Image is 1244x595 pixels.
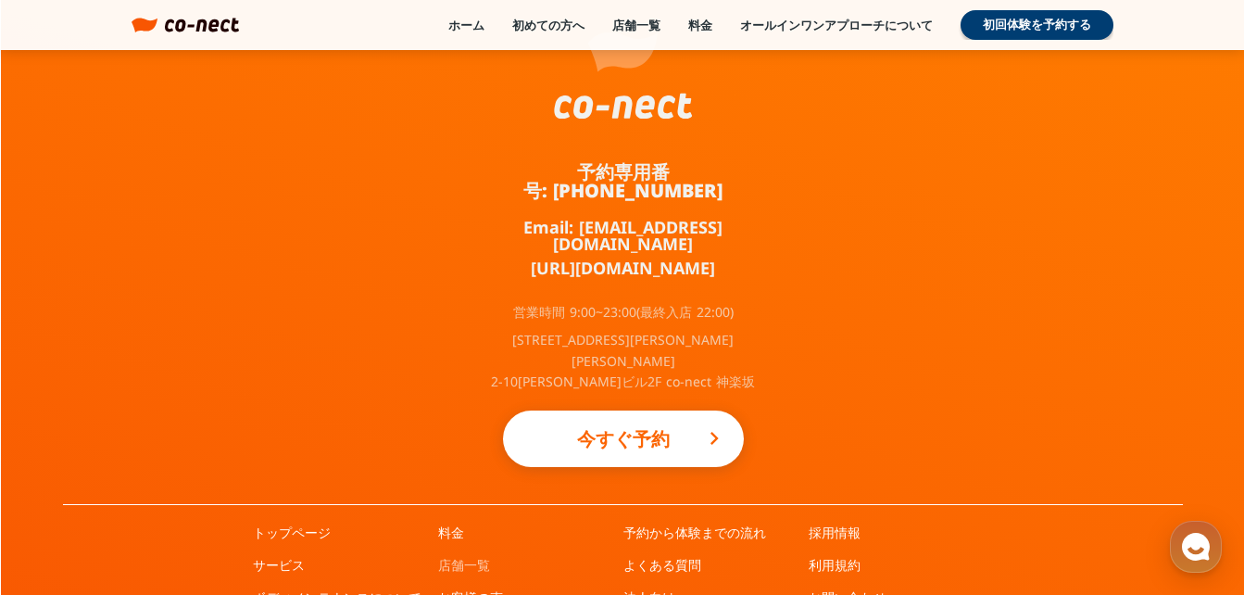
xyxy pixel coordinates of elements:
[158,470,203,485] span: チャット
[253,524,331,542] a: トップページ
[503,411,744,467] a: 今すぐ予約keyboard_arrow_right
[47,469,81,484] span: ホーム
[484,219,762,252] a: Email: [EMAIL_ADDRESS][DOMAIN_NAME]
[703,427,725,449] i: keyboard_arrow_right
[239,441,356,487] a: 設定
[623,556,701,575] a: よくある質問
[540,419,707,460] p: 今すぐ予約
[438,556,490,575] a: 店舗一覧
[438,524,464,542] a: 料金
[809,556,861,575] a: 利用規約
[961,10,1113,40] a: 初回体験を予約する
[286,469,308,484] span: 設定
[6,441,122,487] a: ホーム
[253,556,305,575] a: サービス
[484,330,762,392] p: [STREET_ADDRESS][PERSON_NAME][PERSON_NAME] 2-10[PERSON_NAME]ビル2F co-nect 神楽坂
[531,260,715,276] a: [URL][DOMAIN_NAME]
[513,306,734,319] p: 営業時間 9:00~23:00(最終入店 22:00)
[809,524,861,542] a: 採用情報
[512,17,584,33] a: 初めての方へ
[612,17,660,33] a: 店舗一覧
[688,17,712,33] a: 料金
[448,17,484,33] a: ホーム
[484,163,762,200] a: 予約専用番号: [PHONE_NUMBER]
[740,17,933,33] a: オールインワンアプローチについて
[122,441,239,487] a: チャット
[623,524,766,542] a: 予約から体験までの流れ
